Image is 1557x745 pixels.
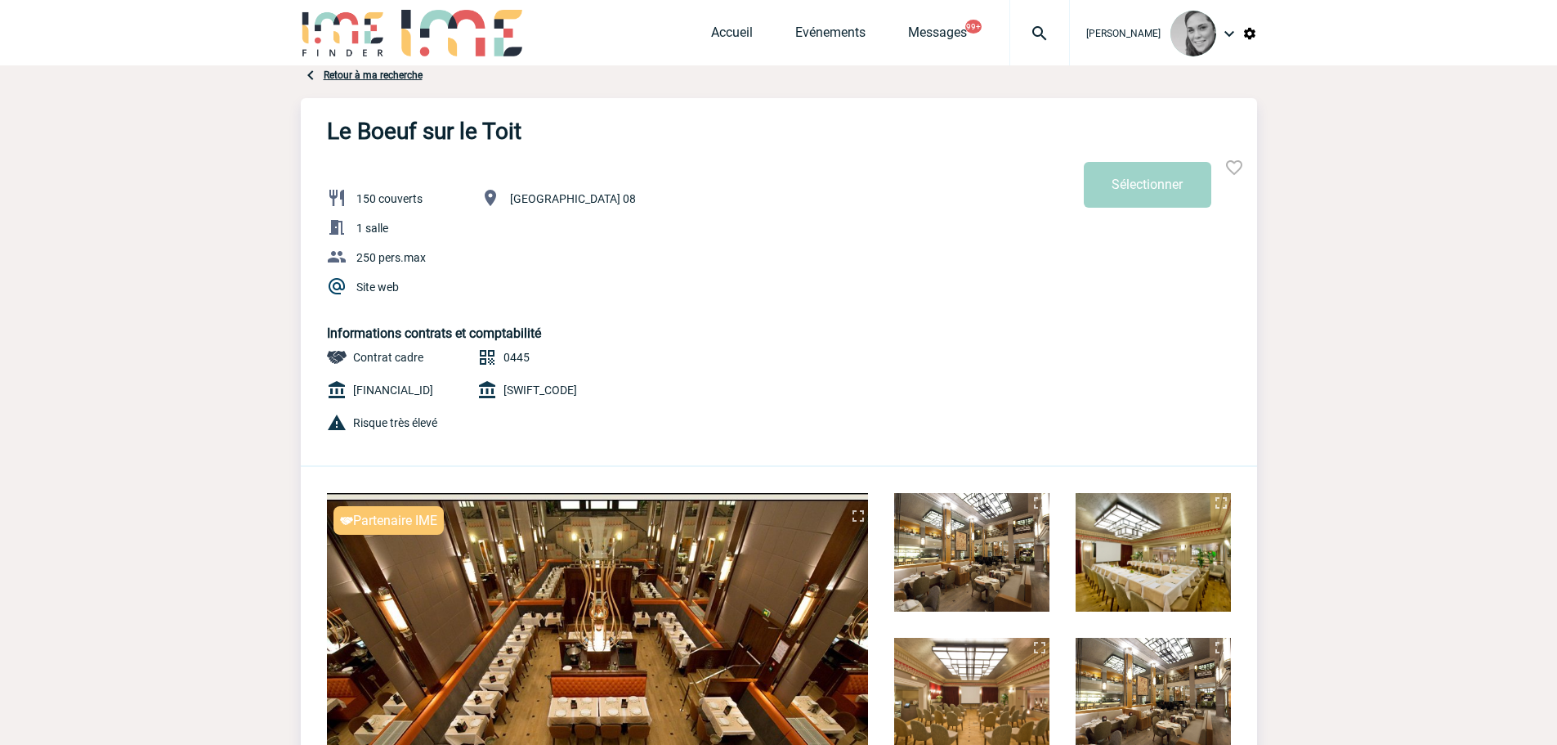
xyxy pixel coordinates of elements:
[301,10,386,56] img: IME-Finder
[356,222,388,235] span: 1 salle
[1086,28,1161,39] span: [PERSON_NAME]
[908,25,967,47] a: Messages
[324,70,423,81] a: Retour à ma recherche
[353,416,437,429] span: Risque très élevé
[356,280,399,294] a: Site web
[1170,11,1216,56] img: 94297-0.png
[333,506,444,535] div: Partenaire IME
[1224,158,1244,177] img: Ajouter aux favoris
[340,517,353,525] img: partnaire IME
[795,25,866,47] a: Evénements
[327,118,521,145] h3: Le Boeuf sur le Toit
[965,20,982,34] button: 99+
[1084,162,1211,208] button: Sélectionner
[353,351,423,364] span: Contrat cadre
[503,384,577,397] span: [SWIFT_CODE]
[327,325,664,341] h5: Informations contrats et comptabilité
[356,192,423,205] span: 150 couverts
[503,351,530,364] span: 0445
[353,384,433,397] span: [FINANCIAL_ID]
[711,25,753,47] a: Accueil
[510,192,636,205] span: [GEOGRAPHIC_DATA] 08
[356,251,426,264] span: 250 pers.max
